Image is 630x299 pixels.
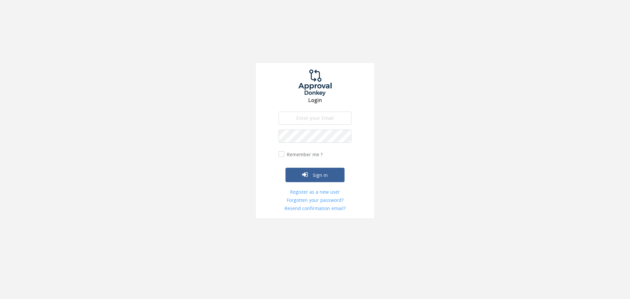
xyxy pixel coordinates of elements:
button: Sign in [285,168,345,182]
img: logo.png [290,70,340,96]
h3: Login [256,97,374,103]
a: Resend confirmation email? [279,205,351,212]
a: Forgotten your password? [279,197,351,203]
label: Remember me ? [285,151,323,158]
input: Enter your Email [279,112,351,125]
a: Register as a new user [279,189,351,195]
